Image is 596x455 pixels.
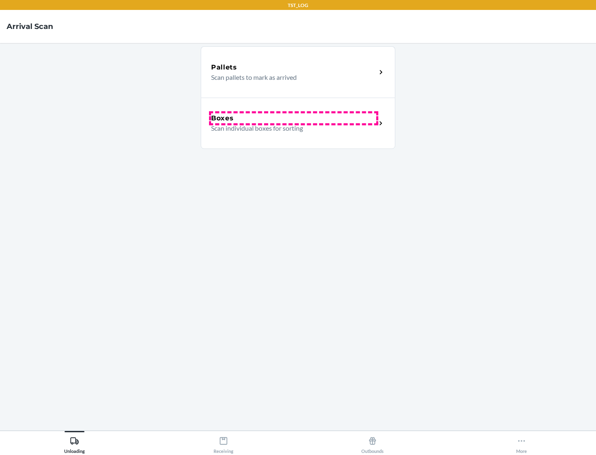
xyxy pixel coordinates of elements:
[7,21,53,32] h4: Arrival Scan
[211,72,370,82] p: Scan pallets to mark as arrived
[149,431,298,454] button: Receiving
[211,113,234,123] h5: Boxes
[211,62,237,72] h5: Pallets
[211,123,370,133] p: Scan individual boxes for sorting
[201,98,395,149] a: BoxesScan individual boxes for sorting
[516,433,527,454] div: More
[201,46,395,98] a: PalletsScan pallets to mark as arrived
[214,433,233,454] div: Receiving
[64,433,85,454] div: Unloading
[361,433,384,454] div: Outbounds
[288,2,308,9] p: TST_LOG
[447,431,596,454] button: More
[298,431,447,454] button: Outbounds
